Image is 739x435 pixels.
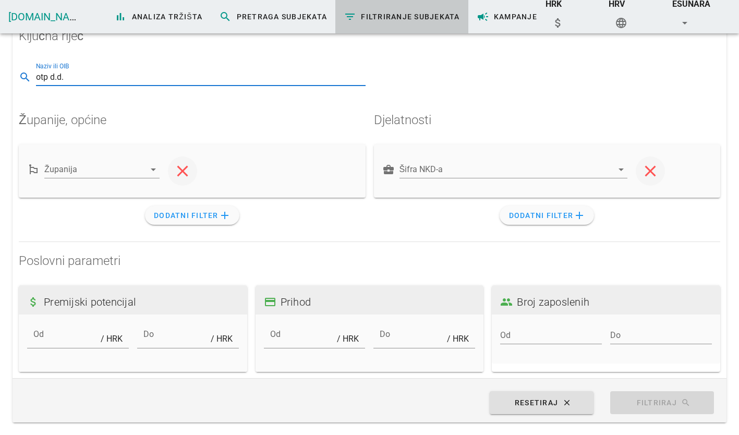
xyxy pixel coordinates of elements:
[19,113,106,127] label: Županije, općine
[19,29,83,43] label: Ključna riječ
[209,334,233,344] div: / HRK
[219,209,231,222] i: add
[500,206,594,225] button: Dodatni filter
[644,165,657,177] i: clear
[573,209,586,222] i: add
[552,17,564,29] i: attach_money
[145,206,239,225] button: Dodatni filter
[335,334,359,344] div: / HRK
[679,17,691,29] i: arrow_drop_down
[114,10,127,23] i: bar_chart
[36,63,69,70] label: Naziv ili OIB
[147,163,160,176] i: arrow_drop_down
[344,10,356,23] i: filter_list
[8,10,87,23] a: [DOMAIN_NAME]
[615,163,627,176] i: arrow_drop_down
[281,294,311,310] span: Prihod
[508,209,586,222] span: Dodatni filter
[382,163,395,176] i: business_center
[500,296,513,308] i: people
[374,113,431,127] label: Djelatnosti
[490,391,593,414] button: Resetiraj
[615,17,627,29] i: language
[445,334,469,344] div: / HRK
[19,71,31,83] i: search
[264,296,276,308] i: payment
[219,10,327,23] span: Pretraga subjekata
[562,398,572,407] i: clear
[500,398,584,407] span: Resetiraj
[517,294,589,310] span: Broj zaposlenih
[477,10,489,23] i: campaign
[27,296,40,308] i: attach_money
[477,10,537,23] span: Kampanje
[114,10,202,23] span: Analiza tržišta
[27,163,40,176] i: emoji_flags
[44,294,136,310] span: Premijski potencijal
[153,209,231,222] span: Dodatni filter
[176,165,189,177] i: clear
[19,253,120,268] label: Poslovni parametri
[344,10,460,23] span: Filtriranje subjekata
[219,10,232,23] i: search
[99,334,123,344] div: / HRK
